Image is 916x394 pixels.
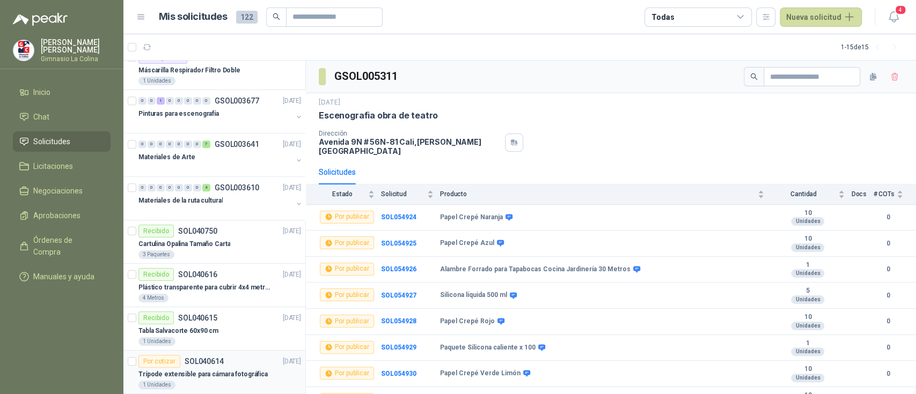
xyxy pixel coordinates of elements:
th: Estado [306,184,381,204]
div: 0 [175,184,183,191]
div: Por publicar [320,315,374,328]
th: Cantidad [771,184,851,204]
div: Por publicar [320,263,374,276]
p: Cartulina Opalina Tamaño Carta [138,239,230,249]
p: GSOL003677 [215,97,259,105]
b: Silicona líquida 500 ml [440,291,507,300]
p: SOL040616 [178,271,217,278]
a: Por cotizarSOL040614[DATE] Trípode extensible para cámara fotográfica1 Unidades [123,351,305,394]
b: SOL054926 [381,265,416,273]
a: SOL054929 [381,344,416,351]
div: Solicitudes [319,166,356,178]
p: [DATE] [283,183,301,193]
b: 10 [771,365,845,374]
div: 1 - 15 de 15 [841,39,903,56]
p: [DATE] [283,313,301,323]
div: 7 [202,140,210,148]
div: 0 [184,140,192,148]
b: 0 [873,343,903,353]
div: 0 [184,97,192,105]
div: 0 [148,184,156,191]
span: Manuales y ayuda [33,271,94,283]
b: Papel Crepé Naranja [440,213,503,222]
a: 0 0 0 0 0 0 0 4 GSOL003610[DATE] Materiales de la ruta cultural [138,181,303,215]
a: RecibidoSOL040615[DATE] Tabla Salvacorte 60x90 cm1 Unidades [123,307,305,351]
p: GSOL003641 [215,140,259,148]
p: [PERSON_NAME] [PERSON_NAME] [41,39,111,54]
h1: Mis solicitudes [159,9,228,25]
div: 3 Paquetes [138,250,174,259]
b: 1 [771,261,845,270]
a: 0 0 1 0 0 0 0 0 GSOL003677[DATE] Pinturas para escenografía [138,94,303,129]
p: Dirección [319,130,501,137]
b: SOL054927 [381,292,416,299]
b: Alambre Forrado para Tapabocas Cocina Jardinería 30 Metros [440,265,631,274]
p: Tabla Salvacorte 60x90 cm [138,326,218,336]
b: 0 [873,239,903,249]
div: 1 Unidades [138,381,175,389]
b: 0 [873,212,903,222]
div: 0 [157,140,165,148]
b: 10 [771,313,845,322]
div: Unidades [791,322,824,330]
div: 0 [166,140,174,148]
div: Por publicar [320,341,374,354]
button: Nueva solicitud [780,8,862,27]
a: RecibidoSOL040750[DATE] Cartulina Opalina Tamaño Carta3 Paquetes [123,220,305,264]
th: Producto [440,184,771,204]
span: Cantidad [771,190,836,198]
div: Unidades [791,295,824,304]
p: SOL040615 [178,314,217,322]
div: Por publicar [320,211,374,224]
span: # COTs [873,190,895,198]
div: Por publicar [320,367,374,380]
p: [DATE] [283,96,301,106]
span: Producto [440,190,756,198]
span: Estado [319,190,366,198]
a: Por adjudicarSOL042089[DATE] Máscarilla Respirador Filtro Doble1 Unidades [123,47,305,90]
div: Unidades [791,243,824,252]
p: [DATE] [283,139,301,150]
th: Docs [851,184,873,204]
div: 0 [148,140,156,148]
span: Aprobaciones [33,210,80,221]
th: Solicitud [381,184,440,204]
div: 0 [138,184,146,191]
b: Papel Crepé Azul [440,239,494,248]
a: Solicitudes [13,131,111,152]
span: search [750,73,758,80]
p: Trípode extensible para cámara fotográfica [138,369,268,380]
a: SOL054930 [381,370,416,377]
b: 1 [771,339,845,348]
b: 0 [873,369,903,379]
div: 0 [184,184,192,191]
div: Por cotizar [138,355,180,368]
div: 1 [157,97,165,105]
div: 4 [202,184,210,191]
span: search [273,13,280,20]
div: Unidades [791,217,824,226]
b: 0 [873,291,903,301]
a: Aprobaciones [13,205,111,226]
p: [DATE] [319,98,340,108]
a: Manuales y ayuda [13,266,111,287]
div: 4 Metros [138,294,168,302]
b: 5 [771,287,845,295]
span: Negociaciones [33,185,83,197]
b: 10 [771,209,845,218]
b: 0 [873,264,903,274]
p: Materiales de la ruta cultural [138,196,223,206]
div: 0 [138,140,146,148]
p: [DATE] [283,226,301,236]
p: Avenida 9N # 56N-81 Cali , [PERSON_NAME][GEOGRAPHIC_DATA] [319,137,501,155]
a: Inicio [13,82,111,102]
span: Solicitudes [33,136,70,147]
a: Licitaciones [13,156,111,176]
a: SOL054925 [381,240,416,247]
p: Plástico transparente para cubrir 4x4 metros [138,283,272,293]
div: 0 [166,184,174,191]
div: 0 [175,97,183,105]
div: 0 [175,140,183,148]
div: Unidades [791,374,824,382]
